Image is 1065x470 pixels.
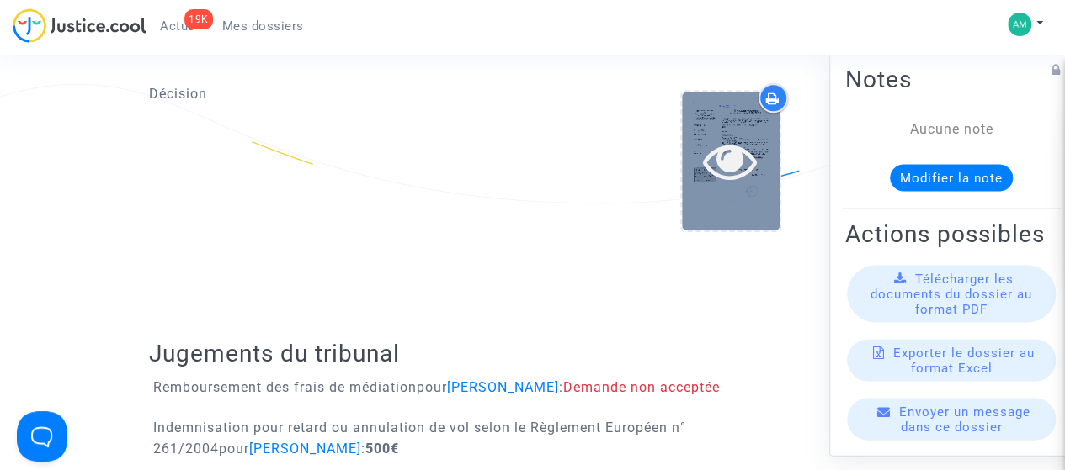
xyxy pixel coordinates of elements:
[209,13,317,39] a: Mes dossiers
[17,411,67,462] iframe: Help Scout Beacon - Open
[153,377,720,398] p: Remboursement des frais de médiation :
[149,83,520,104] p: Décision
[871,119,1032,139] div: Aucune note
[249,441,361,457] span: [PERSON_NAME]
[13,8,146,43] img: jc-logo.svg
[365,441,399,457] b: 500€
[219,441,361,457] span: pour
[890,164,1013,191] button: Modifier la note
[899,404,1030,434] span: Envoyer un message dans ce dossier
[184,9,213,29] div: 19K
[149,339,916,368] h2: Jugements du tribunal
[447,379,559,395] span: [PERSON_NAME]
[563,379,720,395] span: Demande non acceptée
[1008,13,1031,36] img: 56fb96a83d4c3cbcc3f256df9a5bad6a
[160,18,195,34] span: Actus
[845,219,1057,248] h2: Actions possibles
[146,13,209,39] a: 19KActus
[417,379,559,395] span: pour
[845,64,1057,93] h2: Notes
[893,345,1035,375] span: Exporter le dossier au format Excel
[871,271,1032,316] span: Télécharger les documents du dossier au format PDF
[153,417,929,459] p: Indemnisation pour retard ou annulation de vol selon le Règlement Européen n° 261/2004 :
[222,18,304,34] span: Mes dossiers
